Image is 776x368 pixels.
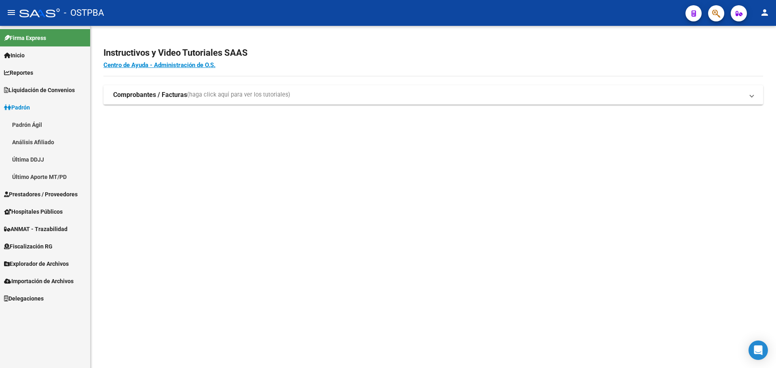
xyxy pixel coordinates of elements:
[4,68,33,77] span: Reportes
[4,259,69,268] span: Explorador de Archivos
[4,207,63,216] span: Hospitales Públicos
[103,61,215,69] a: Centro de Ayuda - Administración de O.S.
[113,90,187,99] strong: Comprobantes / Facturas
[4,190,78,199] span: Prestadores / Proveedores
[4,225,67,233] span: ANMAT - Trazabilidad
[4,242,53,251] span: Fiscalización RG
[760,8,770,17] mat-icon: person
[749,341,768,360] div: Open Intercom Messenger
[4,294,44,303] span: Delegaciones
[187,90,290,99] span: (haga click aquí para ver los tutoriales)
[6,8,16,17] mat-icon: menu
[103,85,763,105] mat-expansion-panel-header: Comprobantes / Facturas(haga click aquí para ver los tutoriales)
[4,34,46,42] span: Firma Express
[4,51,25,60] span: Inicio
[4,86,75,95] span: Liquidación de Convenios
[4,103,30,112] span: Padrón
[64,4,104,22] span: - OSTPBA
[103,45,763,61] h2: Instructivos y Video Tutoriales SAAS
[4,277,74,286] span: Importación de Archivos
